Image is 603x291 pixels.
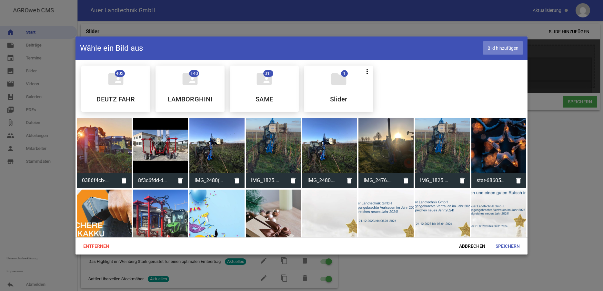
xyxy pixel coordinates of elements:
[363,68,371,76] i: more_vert
[358,172,398,189] span: IMG_2476.jpg
[230,66,299,112] div: SAME
[173,173,188,188] i: delete
[398,173,414,188] i: delete
[78,240,114,252] span: Entfernen
[256,96,273,102] h5: SAME
[302,172,342,189] span: IMG_2480.jpg
[116,173,132,188] i: delete
[96,96,135,102] h5: DEUTZ FAHR
[455,173,470,188] i: delete
[341,70,348,77] span: 1
[229,173,245,188] i: delete
[415,172,455,189] span: IMG_1825.PNG
[490,240,525,252] span: Speichern
[255,70,273,88] i: folder_shared
[167,96,212,102] h5: LAMBORGHINI
[342,173,357,188] i: delete
[115,70,125,77] span: 403
[80,43,143,53] h4: Wähle ein Bild aus
[263,70,273,77] span: 311
[454,240,490,252] span: Abbrechen
[107,70,125,88] i: folder_shared
[133,172,173,189] span: 8f3c6fdd-dcea-4b63-896e-d881d8609877.JPG
[286,173,301,188] i: delete
[361,66,373,77] button: more_vert
[304,66,373,112] div: Slider
[81,66,150,112] div: DEUTZ FAHR
[471,172,511,189] span: star-6860582_1280.jpg
[189,70,199,77] span: 140
[77,172,116,189] span: 0386f4cb-93ab-48dd-8af6-9106990dd488.JPG
[246,172,286,189] span: IMG_1825.PNG
[181,70,199,88] i: folder_shared
[483,41,523,55] span: Bild hinzufügen
[330,96,347,102] h5: Slider
[189,172,229,189] span: IMG_2480(1).jpg
[330,70,348,88] i: folder
[511,173,526,188] i: delete
[156,66,225,112] div: LAMBORGHINI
